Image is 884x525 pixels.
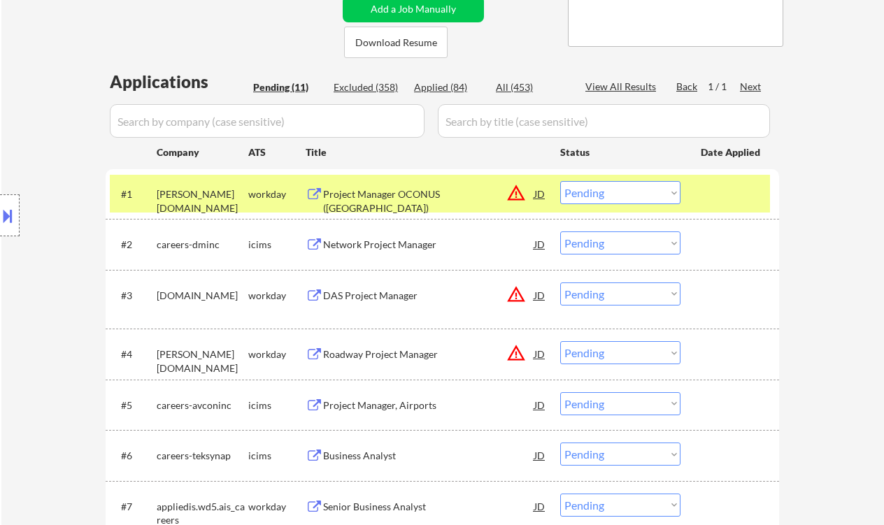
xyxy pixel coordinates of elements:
[323,289,534,303] div: DAS Project Manager
[585,80,660,94] div: View All Results
[533,231,547,257] div: JD
[533,341,547,366] div: JD
[560,139,680,164] div: Status
[248,145,306,159] div: ATS
[334,80,404,94] div: Excluded (358)
[248,238,306,252] div: icims
[506,343,526,363] button: warning_amber
[121,500,145,514] div: #7
[323,449,534,463] div: Business Analyst
[306,145,547,159] div: Title
[533,392,547,417] div: JD
[248,289,306,303] div: workday
[438,104,770,138] input: Search by title (case sensitive)
[157,449,248,463] div: careers-teksynap
[414,80,484,94] div: Applied (84)
[248,398,306,412] div: icims
[121,347,145,361] div: #4
[533,181,547,206] div: JD
[323,347,534,361] div: Roadway Project Manager
[157,347,248,375] div: [PERSON_NAME][DOMAIN_NAME]
[248,500,306,514] div: workday
[708,80,740,94] div: 1 / 1
[110,104,425,138] input: Search by company (case sensitive)
[157,398,248,412] div: careers-avconinc
[248,347,306,361] div: workday
[323,398,534,412] div: Project Manager, Airports
[248,187,306,201] div: workday
[740,80,762,94] div: Next
[676,80,699,94] div: Back
[506,285,526,304] button: warning_amber
[121,398,145,412] div: #5
[533,494,547,519] div: JD
[253,80,323,94] div: Pending (11)
[506,183,526,203] button: warning_amber
[533,282,547,308] div: JD
[496,80,566,94] div: All (453)
[248,449,306,463] div: icims
[121,449,145,463] div: #6
[110,73,248,90] div: Applications
[344,27,448,58] button: Download Resume
[533,443,547,468] div: JD
[323,187,534,215] div: Project Manager OCONUS ([GEOGRAPHIC_DATA])
[323,238,534,252] div: Network Project Manager
[701,145,762,159] div: Date Applied
[323,500,534,514] div: Senior Business Analyst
